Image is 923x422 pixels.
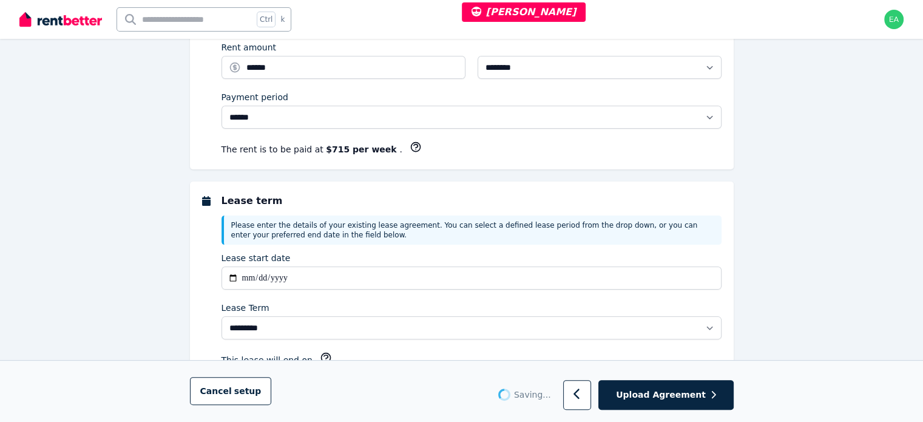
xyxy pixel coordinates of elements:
[221,354,313,366] label: This lease will end on
[598,381,733,410] button: Upload Agreement
[231,221,698,239] span: Please enter the details of your existing lease agreement. You can select a defined lease period ...
[221,302,269,314] label: Lease Term
[616,389,706,401] span: Upload Agreement
[221,91,288,103] label: Payment period
[19,10,102,29] img: RentBetter
[884,10,904,29] img: earl@rentbetter.com.au
[200,387,262,396] span: Cancel
[221,252,291,264] label: Lease start date
[221,194,722,208] h5: Lease term
[257,12,276,27] span: Ctrl
[326,145,399,154] b: $715 per week
[221,41,277,53] label: Rent amount
[234,386,262,398] span: setup
[221,143,402,155] p: The rent is to be paid at .
[472,6,576,18] span: [PERSON_NAME]
[190,378,272,406] button: Cancelsetup
[280,15,285,24] span: k
[514,389,551,401] span: Saving ...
